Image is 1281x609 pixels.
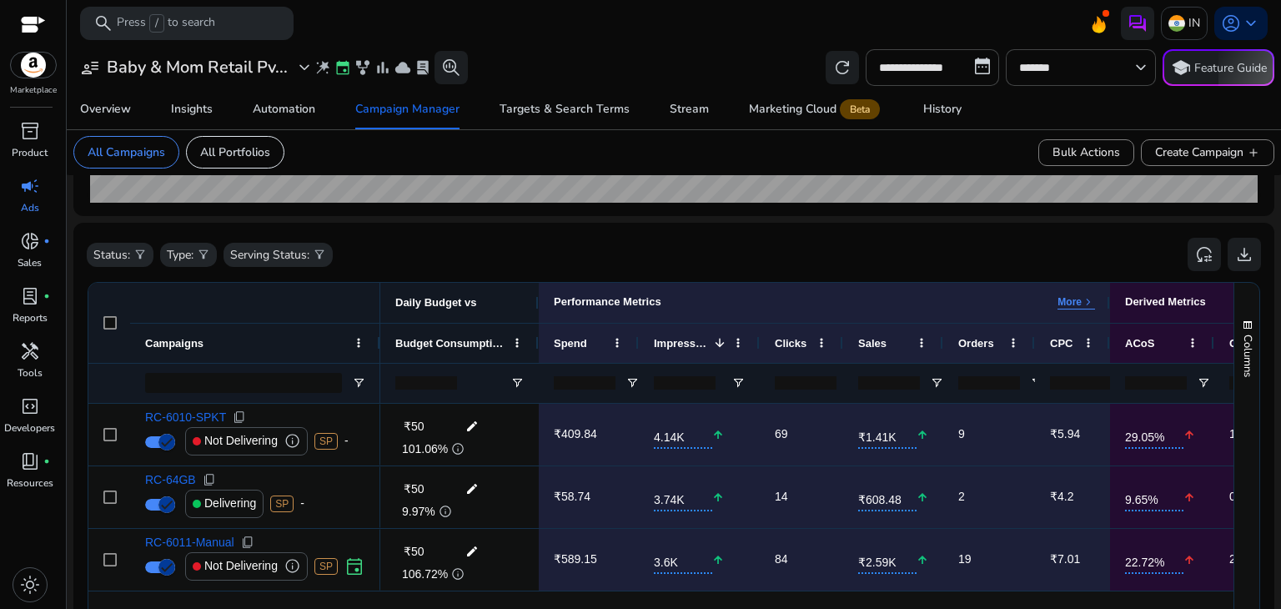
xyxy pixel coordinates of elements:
span: book_4 [20,451,40,471]
p: 2.33% [1229,542,1263,576]
h3: Baby & Mom Retail Pv... [107,58,288,78]
span: event [334,59,351,76]
span: reset_settings [1194,244,1214,264]
p: 0.37% [1229,480,1263,514]
span: ₹1.41K [858,420,917,449]
span: RC-64GB [145,474,196,486]
span: event [344,556,364,576]
p: Serving Status: [230,246,309,264]
div: - [344,424,349,458]
span: RC-6010-SPKT [145,411,226,423]
span: refresh [832,58,852,78]
span: Clicks [775,337,806,350]
p: Resources [7,476,53,491]
div: Performance Metrics [554,295,661,310]
span: ₹50 [404,420,424,433]
span: donut_small [20,231,40,251]
p: 1.67% [1229,417,1263,451]
span: expand_more [294,58,314,78]
span: Bulk Actions [1052,143,1120,161]
img: amazon.svg [11,53,56,78]
p: Status: [93,246,130,264]
p: 9 [958,417,965,451]
span: RC-6011-Manual [145,536,234,548]
span: Create Campaign [1155,143,1260,161]
mat-icon: edit [461,414,483,439]
mat-icon: arrow_upward [1183,543,1195,577]
span: filter_alt [133,248,147,261]
span: keyboard_arrow_down [1241,13,1261,33]
mat-icon: arrow_upward [1183,418,1195,452]
span: CTR [1229,337,1252,350]
span: keyboard_arrow_down [1131,58,1151,78]
span: Impressions [654,337,708,350]
span: 3.6K [654,546,712,574]
mat-icon: arrow_upward [917,418,928,452]
span: handyman [20,341,40,361]
span: Orders [958,337,994,350]
p: ₹5.94 [1050,417,1080,451]
p: ₹409.84 [554,417,597,451]
span: bar_chart [374,59,391,76]
p: 14 [775,480,788,514]
mat-icon: arrow_upward [712,418,724,452]
span: SP [314,433,338,450]
span: Campaigns [145,337,203,350]
span: fiber_manual_record [43,293,50,299]
p: Tools [18,365,43,380]
span: info [439,505,452,518]
span: search_insights [441,58,461,78]
mat-icon: edit [461,539,483,564]
span: lab_profile [20,286,40,306]
span: keyboard_arrow_right [1082,295,1095,309]
button: Open Filter Menu [1030,376,1043,390]
p: 19 [958,542,972,576]
p: Developers [4,420,55,435]
span: lab_profile [414,59,431,76]
button: Open Filter Menu [625,376,639,390]
p: ₹589.15 [554,542,597,576]
span: content_copy [233,410,246,424]
div: Stream [670,103,709,115]
span: info [284,433,300,449]
button: Open Filter Menu [731,376,745,390]
span: fiber_manual_record [43,458,50,465]
span: Sales [858,337,887,350]
button: Open Filter Menu [930,376,943,390]
p: 84 [775,542,788,576]
span: Columns [1240,335,1255,377]
mat-icon: arrow_upward [917,481,928,515]
span: 9.65% [1125,483,1183,511]
button: Bulk Actions [1038,139,1134,166]
span: campaign [20,176,40,196]
span: Daily Budget vs [395,296,477,309]
span: fiber_manual_record [43,238,50,244]
mat-icon: arrow_upward [712,543,724,577]
div: Marketing Cloud [749,103,883,116]
span: info [284,558,300,574]
span: search [93,13,113,33]
p: Ads [21,200,39,215]
span: Beta [840,99,880,119]
p: ₹4.2 [1050,480,1073,514]
p: Delivering [204,486,256,521]
mat-icon: arrow_upward [1183,481,1195,515]
span: SP [270,496,294,512]
span: wand_stars [314,59,331,76]
p: 69 [775,417,788,451]
span: light_mode [20,575,40,595]
span: 4.14K [654,420,712,449]
img: in.svg [1168,15,1185,32]
span: school [1171,58,1191,78]
span: filter_alt [313,248,326,261]
div: Overview [80,103,131,115]
p: Not Delivering [204,549,278,583]
span: ₹50 [404,545,424,558]
span: 9.97% [402,506,435,517]
span: download [1234,244,1254,264]
button: download [1228,238,1261,271]
span: info [451,442,465,455]
span: content_copy [241,536,254,549]
div: Automation [253,103,315,115]
button: Create Campaignadd [1141,139,1274,166]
